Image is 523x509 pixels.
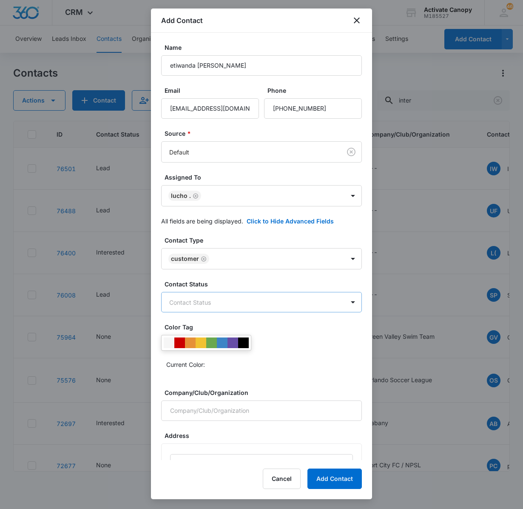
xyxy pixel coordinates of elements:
[161,400,362,421] input: Company/Club/Organization
[165,43,365,52] label: Name
[165,431,365,440] label: Address
[264,98,362,119] input: Phone
[166,360,205,369] p: Current Color:
[267,86,365,95] label: Phone
[217,337,227,348] div: #3d85c6
[165,86,262,95] label: Email
[161,98,259,119] input: Email
[352,15,362,26] button: close
[165,323,365,332] label: Color Tag
[191,193,199,199] div: Remove Lucho .
[307,469,362,489] button: Add Contact
[247,217,334,226] button: Click to Hide Advanced Fields
[161,55,362,76] input: Name
[165,280,365,289] label: Contact Status
[196,337,206,348] div: #f1c232
[171,256,199,262] div: Customer
[161,217,243,226] p: All fields are being displayed.
[263,469,301,489] button: Cancel
[227,337,238,348] div: #674ea7
[170,454,353,475] input: Street
[171,193,191,199] div: Lucho .
[238,337,249,348] div: #000000
[164,337,174,348] div: #F6F6F6
[185,337,196,348] div: #e69138
[161,15,203,26] h1: Add Contact
[165,236,365,245] label: Contact Type
[165,173,365,182] label: Assigned To
[165,129,365,138] label: Source
[344,145,358,159] button: Clear
[206,337,217,348] div: #6aa84f
[174,337,185,348] div: #CC0000
[165,388,365,397] label: Company/Club/Organization
[199,256,207,262] div: Remove Customer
